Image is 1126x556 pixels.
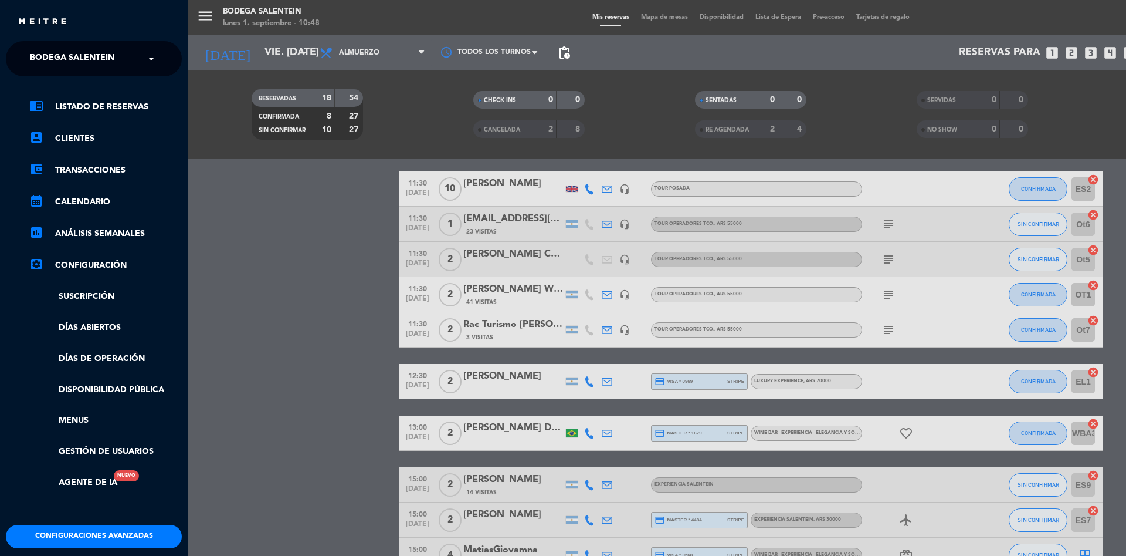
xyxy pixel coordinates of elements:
a: calendar_monthCalendario [29,195,182,209]
a: Días de Operación [29,352,182,366]
a: Suscripción [29,290,182,304]
a: Días abiertos [29,321,182,335]
div: Nuevo [114,470,139,481]
a: Disponibilidad pública [29,383,182,397]
img: MEITRE [18,18,67,26]
a: Configuración [29,258,182,272]
span: Bodega Salentein [30,46,114,71]
a: Agente de IANuevo [29,476,117,490]
i: account_box [29,130,43,144]
a: Menus [29,414,182,427]
i: settings_applications [29,257,43,271]
i: assessment [29,225,43,240]
a: account_boxClientes [29,132,182,146]
i: calendar_month [29,194,43,208]
a: account_balance_walletTransacciones [29,163,182,177]
i: account_balance_wallet [29,162,43,176]
a: assessmentANÁLISIS SEMANALES [29,227,182,241]
span: pending_actions [557,46,571,60]
button: Configuraciones avanzadas [6,525,182,548]
a: Gestión de usuarios [29,445,182,459]
a: chrome_reader_modeListado de Reservas [29,100,182,114]
i: chrome_reader_mode [29,99,43,113]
